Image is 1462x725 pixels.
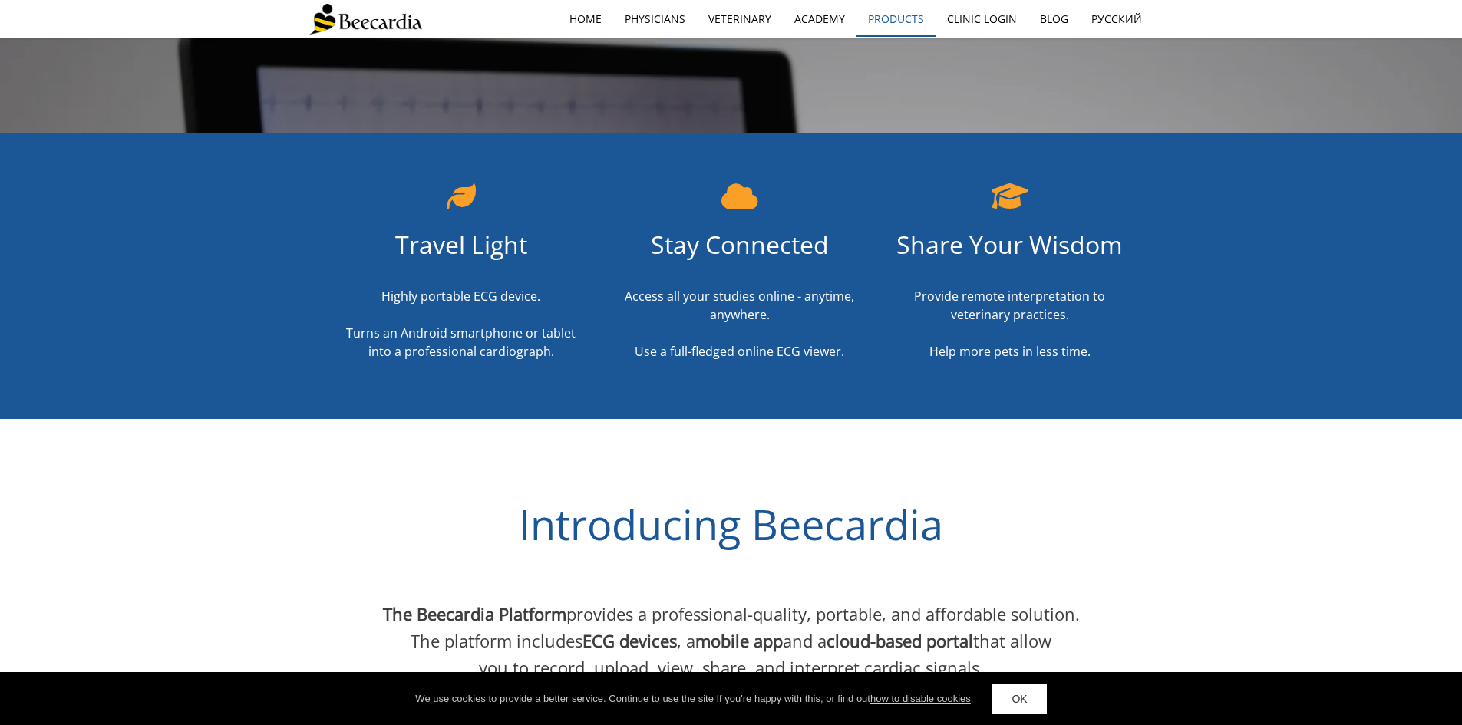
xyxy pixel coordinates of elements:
span: Stay Connected [651,228,829,261]
span: Introducing Beecardia [519,496,943,552]
span: Travel Light [395,228,527,261]
span: Provide remote interpretation to veterinary practices. [914,288,1105,323]
span: you to record, upload, view, share, and interpret cardiac signals. [479,656,984,679]
span: T [346,325,353,341]
a: Academy [783,2,856,37]
span: The Beecardia Platform [383,602,566,625]
a: Products [856,2,936,37]
span: Highly portable ECG device. [381,288,540,305]
div: We use cookies to provide a better service. Continue to use the site If you're happy with this, o... [415,691,973,707]
span: ECG devices [582,629,677,652]
span: urns an Android smartphone or tablet into a professional cardiograph. [353,325,576,360]
span: Share Your Wisdom [896,228,1123,261]
span: Access all your studies online - anytime, anywhere. [625,288,854,323]
span: provides a professional-quality, portable, and affordable solution. [383,602,1080,625]
img: Beecardia [309,4,422,35]
span: Help more pets in less time. [929,343,1091,360]
a: Clinic Login [936,2,1028,37]
a: how to disable cookies [870,693,971,704]
a: Physicians [613,2,697,37]
a: Blog [1028,2,1080,37]
span: mobile app [695,629,783,652]
a: Veterinary [697,2,783,37]
span: cloud-based portal [827,629,973,652]
a: Русский [1080,2,1153,37]
a: home [558,2,613,37]
span: The platform includes , a and a that allow [411,629,1051,652]
span: Use a full-fledged online ECG viewer. [635,343,844,360]
a: OK [992,684,1046,714]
